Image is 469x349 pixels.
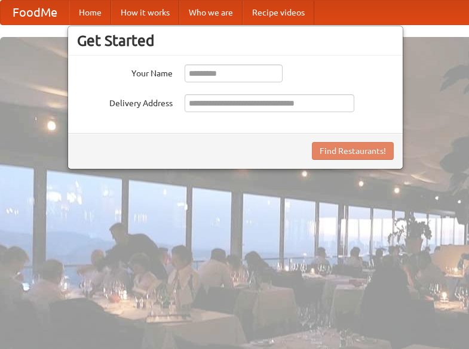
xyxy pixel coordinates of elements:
[243,1,314,24] a: Recipe videos
[77,64,173,79] label: Your Name
[179,1,243,24] a: Who we are
[69,1,111,24] a: Home
[77,32,394,50] h3: Get Started
[77,94,173,109] label: Delivery Address
[111,1,179,24] a: How it works
[1,1,69,24] a: FoodMe
[312,142,394,160] button: Find Restaurants!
